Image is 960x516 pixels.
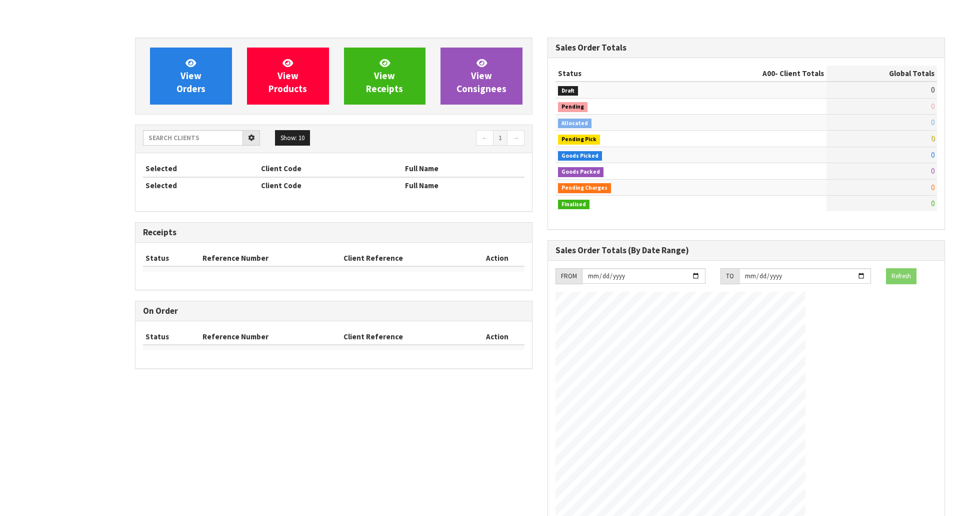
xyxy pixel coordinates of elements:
h3: On Order [143,306,524,316]
th: Client Code [258,177,402,193]
th: Full Name [402,161,524,177]
h3: Sales Order Totals [555,43,937,53]
span: A00 [762,69,775,78]
input: Search clients [143,130,243,146]
span: View Products [268,57,307,95]
button: Show: 10 [275,130,310,146]
span: 0 [931,166,934,176]
a: ViewProducts [247,48,329,105]
th: Action [469,329,524,345]
a: → [507,130,524,146]
th: - Client Totals [681,66,826,82]
span: 0 [931,199,934,208]
span: 0 [931,118,934,127]
span: Goods Picked [558,151,602,161]
th: Global Totals [826,66,937,82]
span: 0 [931,134,934,143]
a: ViewConsignees [440,48,522,105]
th: Reference Number [200,250,341,266]
div: FROM [555,268,582,284]
span: View Consignees [456,57,506,95]
span: Draft [558,86,578,96]
th: Client Reference [341,329,469,345]
th: Client Code [258,161,402,177]
span: View Receipts [366,57,403,95]
th: Client Reference [341,250,469,266]
th: Selected [143,177,258,193]
h3: Receipts [143,228,524,237]
th: Status [143,250,200,266]
span: Pending Charges [558,183,611,193]
span: 0 [931,85,934,95]
span: 0 [931,102,934,111]
span: View Orders [176,57,205,95]
span: 0 [931,183,934,192]
a: ViewOrders [150,48,232,105]
a: 1 [493,130,507,146]
th: Status [555,66,681,82]
th: Full Name [402,177,524,193]
a: ← [476,130,493,146]
th: Status [143,329,200,345]
span: Pending Pick [558,135,600,145]
span: Goods Packed [558,167,603,177]
div: TO [720,268,739,284]
span: Pending [558,102,587,112]
h3: Sales Order Totals (By Date Range) [555,246,937,255]
th: Reference Number [200,329,341,345]
button: Refresh [886,268,916,284]
a: ViewReceipts [344,48,426,105]
span: Allocated [558,119,591,129]
span: Finalised [558,200,589,210]
th: Selected [143,161,258,177]
span: 0 [931,150,934,160]
th: Action [469,250,524,266]
nav: Page navigation [341,130,524,148]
